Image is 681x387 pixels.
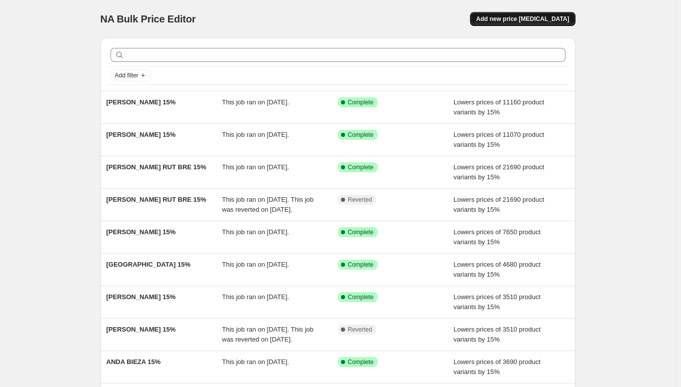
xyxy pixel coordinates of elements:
button: Add filter [110,69,150,81]
span: [PERSON_NAME] 15% [106,228,176,236]
span: This job ran on [DATE]. [222,358,289,366]
span: Complete [348,261,373,269]
span: Lowers prices of 7650 product variants by 15% [453,228,540,246]
span: [PERSON_NAME] RUT BRE 15% [106,163,206,171]
span: NA Bulk Price Editor [100,13,196,24]
span: This job ran on [DATE]. [222,228,289,236]
span: Lowers prices of 3510 product variants by 15% [453,293,540,311]
span: This job ran on [DATE]. This job was reverted on [DATE]. [222,326,313,343]
span: This job ran on [DATE]. [222,131,289,138]
span: This job ran on [DATE]. [222,163,289,171]
span: [GEOGRAPHIC_DATA] 15% [106,261,191,268]
span: Complete [348,228,373,236]
span: Lowers prices of 21690 product variants by 15% [453,196,544,213]
span: Reverted [348,196,372,204]
span: Reverted [348,326,372,334]
span: This job ran on [DATE]. [222,293,289,301]
span: Lowers prices of 11070 product variants by 15% [453,131,544,148]
span: This job ran on [DATE]. This job was reverted on [DATE]. [222,196,313,213]
span: Complete [348,131,373,139]
span: Add filter [115,71,138,79]
span: Complete [348,358,373,366]
span: Complete [348,163,373,171]
span: Lowers prices of 21690 product variants by 15% [453,163,544,181]
span: [PERSON_NAME] RUT BRE 15% [106,196,206,203]
span: ANDA BIEZA 15% [106,358,161,366]
span: Complete [348,98,373,106]
span: Lowers prices of 11160 product variants by 15% [453,98,544,116]
span: [PERSON_NAME] 15% [106,293,176,301]
span: Add new price [MEDICAL_DATA] [476,15,569,23]
span: [PERSON_NAME] 15% [106,131,176,138]
span: [PERSON_NAME] 15% [106,326,176,333]
span: This job ran on [DATE]. [222,98,289,106]
span: Lowers prices of 3690 product variants by 15% [453,358,540,376]
span: Complete [348,293,373,301]
span: Lowers prices of 3510 product variants by 15% [453,326,540,343]
span: This job ran on [DATE]. [222,261,289,268]
span: [PERSON_NAME] 15% [106,98,176,106]
button: Add new price [MEDICAL_DATA] [470,12,575,26]
span: Lowers prices of 4680 product variants by 15% [453,261,540,278]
